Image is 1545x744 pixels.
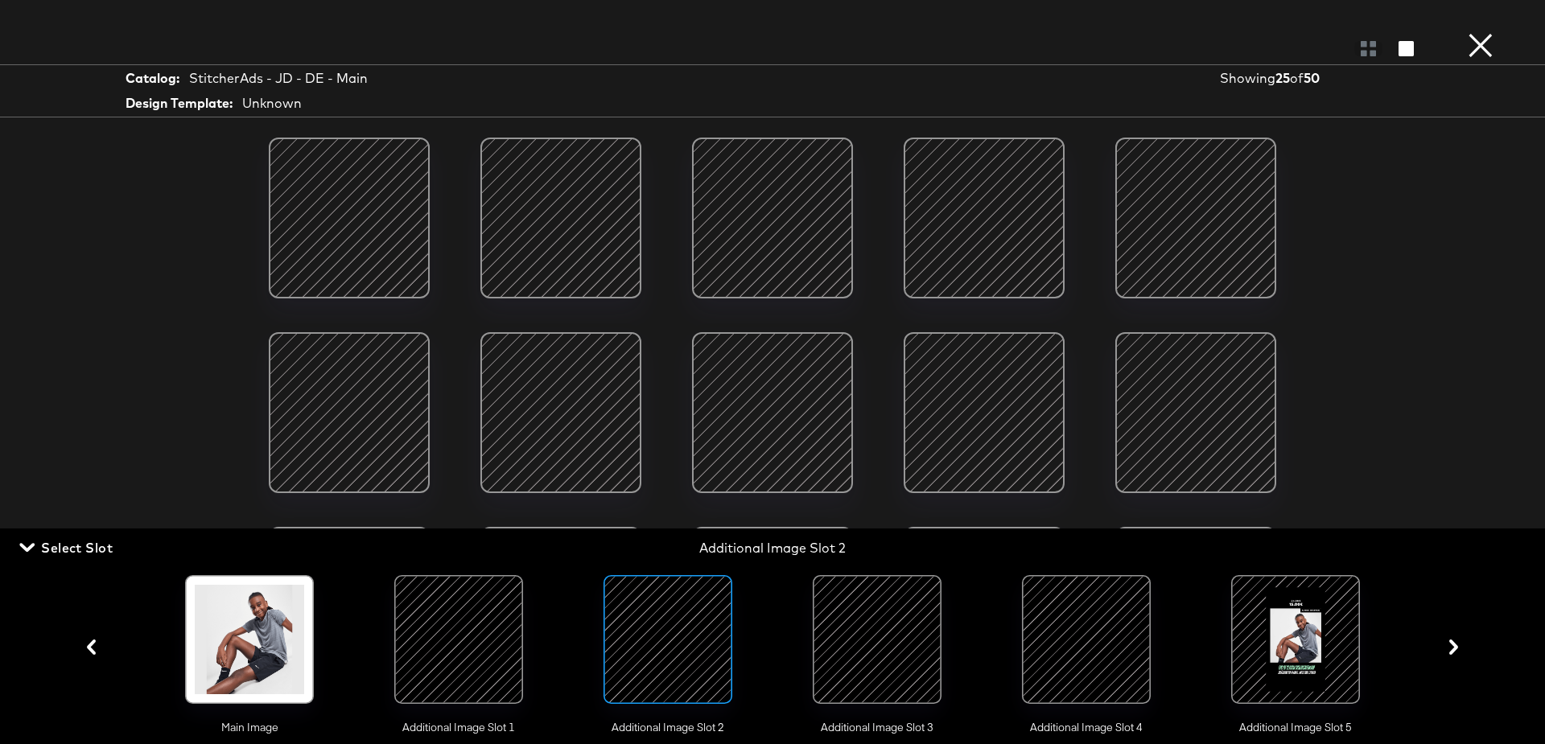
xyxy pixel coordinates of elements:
[16,536,119,559] button: Select Slot
[242,94,302,113] div: Unknown
[1304,70,1320,86] strong: 50
[126,69,179,88] strong: Catalog:
[1275,70,1290,86] strong: 25
[797,720,958,735] span: Additional Image Slot 3
[126,94,233,113] strong: Design Template:
[169,720,330,735] span: Main Image
[1006,720,1167,735] span: Additional Image Slot 4
[23,536,113,559] span: Select Slot
[189,69,368,88] div: StitcherAds - JD - DE - Main
[1215,720,1376,735] span: Additional Image Slot 5
[587,720,748,735] span: Additional Image Slot 2
[525,539,1021,557] div: Additional Image Slot 2
[1220,69,1392,88] div: Showing of
[378,720,539,735] span: Additional Image Slot 1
